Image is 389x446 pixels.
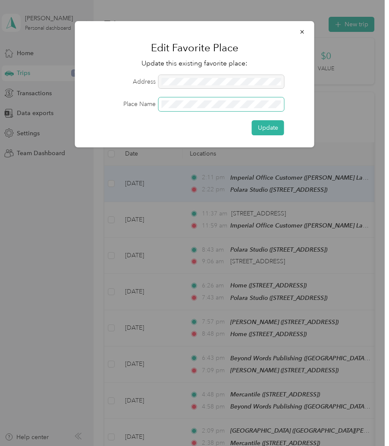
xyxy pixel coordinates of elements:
p: Update this existing favorite place: [87,58,302,69]
label: Address [87,77,156,86]
button: Update [252,120,284,135]
label: Place Name [87,100,156,109]
iframe: Everlance-gr Chat Button Frame [341,398,389,446]
h1: Edit Favorite Place [87,37,302,58]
